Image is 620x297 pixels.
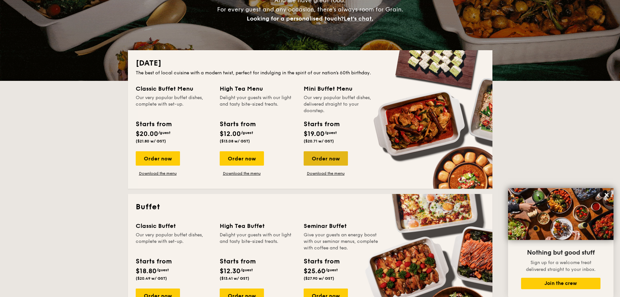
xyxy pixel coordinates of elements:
span: Let's chat. [344,15,373,22]
span: Nothing but good stuff [527,249,595,257]
div: Order now [304,151,348,166]
div: High Tea Buffet [220,221,296,230]
div: Our very popular buffet dishes, complete with set-up. [136,95,212,114]
div: Seminar Buffet [304,221,380,230]
a: Download the menu [136,171,180,176]
div: Starts from [304,257,339,266]
div: The best of local cuisine with a modern twist, perfect for indulging in the spirit of our nation’... [136,70,485,76]
span: $12.00 [220,130,241,138]
span: $12.30 [220,267,241,275]
div: High Tea Menu [220,84,296,93]
h2: [DATE] [136,58,485,68]
div: Starts from [220,257,255,266]
div: Order now [220,151,264,166]
span: /guest [158,130,171,135]
span: /guest [324,130,337,135]
div: Order now [136,151,180,166]
span: ($13.08 w/ GST) [220,139,250,143]
img: DSC07876-Edit02-Large.jpeg [508,188,613,240]
div: Our very popular buffet dishes, complete with set-up. [136,232,212,251]
a: Download the menu [220,171,264,176]
span: $20.00 [136,130,158,138]
div: Starts from [136,119,171,129]
div: Delight your guests with our light and tasty bite-sized treats. [220,232,296,251]
div: Starts from [136,257,171,266]
button: Join the crew [521,278,600,289]
span: $25.60 [304,267,325,275]
span: /guest [157,268,169,272]
div: Starts from [220,119,255,129]
span: ($20.49 w/ GST) [136,276,167,281]
div: Classic Buffet [136,221,212,230]
span: ($27.90 w/ GST) [304,276,334,281]
span: Sign up for a welcome treat delivered straight to your inbox. [526,260,596,272]
span: $18.80 [136,267,157,275]
span: /guest [241,268,253,272]
button: Close [601,190,612,200]
span: ($20.71 w/ GST) [304,139,334,143]
div: Give your guests an energy boost with our seminar menus, complete with coffee and tea. [304,232,380,251]
span: $19.00 [304,130,324,138]
span: /guest [241,130,253,135]
h2: Buffet [136,202,485,212]
div: Our very popular buffet dishes, delivered straight to your doorstep. [304,95,380,114]
span: Looking for a personalised touch? [247,15,344,22]
div: Starts from [304,119,339,129]
div: Delight your guests with our light and tasty bite-sized treats. [220,95,296,114]
a: Download the menu [304,171,348,176]
span: /guest [325,268,338,272]
span: ($21.80 w/ GST) [136,139,166,143]
div: Mini Buffet Menu [304,84,380,93]
span: ($13.41 w/ GST) [220,276,249,281]
div: Classic Buffet Menu [136,84,212,93]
